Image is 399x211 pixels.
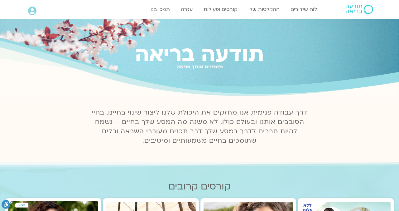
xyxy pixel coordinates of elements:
a: לוח שידורים [287,3,320,15]
a: ההקלטות שלי [245,3,283,15]
a: קורסים ופעילות [200,3,241,15]
a: תמכו בנו [147,3,173,15]
img: תודעה בריאה [346,5,373,14]
h2: קורסים קרובים [5,181,394,192]
a: עזרה [178,3,196,15]
p: דרך עבודה פנימית אנו מחזקים את היכולת שלנו ליצור שינוי בחיינו, בחיי הסובבים אותנו ובעולם כולו. לא... [88,108,311,145]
